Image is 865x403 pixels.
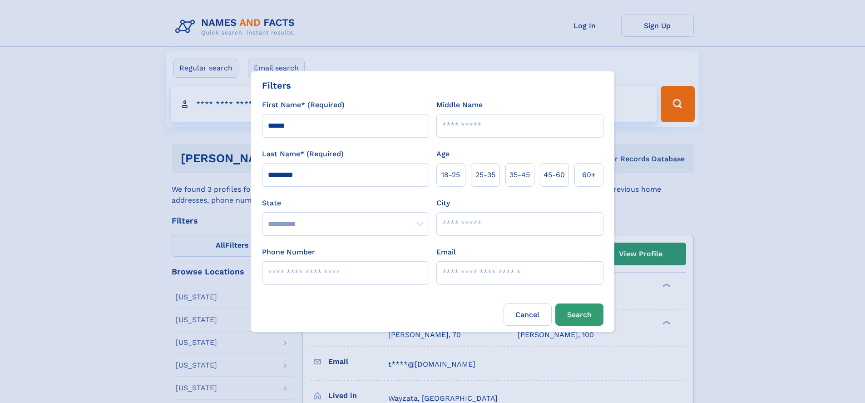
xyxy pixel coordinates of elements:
label: Middle Name [436,100,483,110]
label: Cancel [504,303,552,326]
label: Phone Number [262,247,315,258]
span: 35‑45 [509,169,530,180]
label: Age [436,149,450,159]
label: First Name* (Required) [262,100,345,110]
span: 45‑60 [544,169,565,180]
span: 25‑35 [475,169,495,180]
label: City [436,198,450,209]
label: Last Name* (Required) [262,149,344,159]
span: 60+ [582,169,596,180]
label: State [262,198,429,209]
div: Filters [262,79,291,92]
span: 18‑25 [441,169,460,180]
button: Search [555,303,603,326]
label: Email [436,247,456,258]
